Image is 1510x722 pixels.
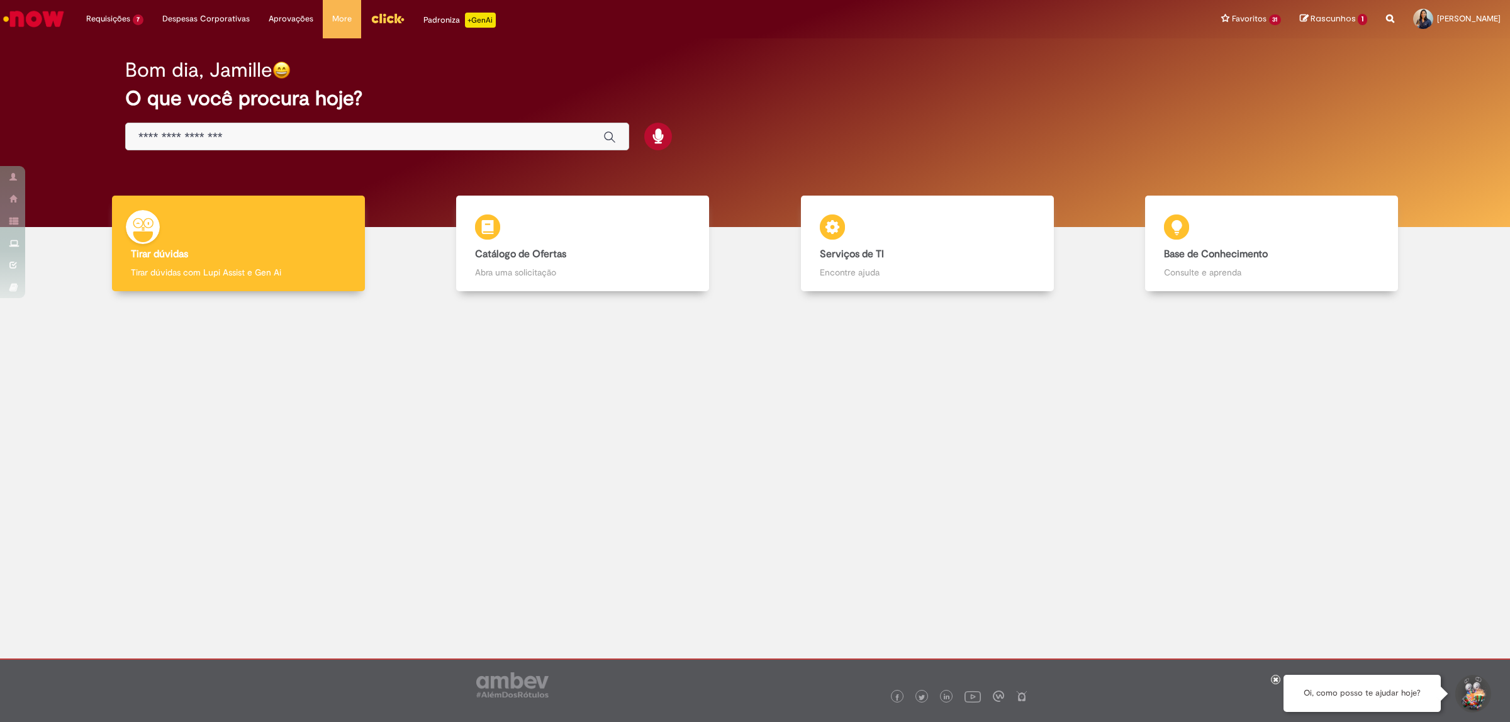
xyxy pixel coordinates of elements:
span: Rascunhos [1311,13,1356,25]
p: +GenAi [465,13,496,28]
img: logo_footer_naosei.png [1016,691,1027,702]
span: [PERSON_NAME] [1437,13,1501,24]
img: logo_footer_facebook.png [894,694,900,701]
p: Consulte e aprenda [1164,266,1379,279]
a: Catálogo de Ofertas Abra uma solicitação [411,196,756,292]
img: logo_footer_twitter.png [919,694,925,701]
span: 1 [1358,14,1367,25]
b: Tirar dúvidas [131,248,188,260]
a: Tirar dúvidas Tirar dúvidas com Lupi Assist e Gen Ai [66,196,411,292]
span: Aprovações [269,13,313,25]
a: Serviços de TI Encontre ajuda [755,196,1100,292]
img: logo_footer_ambev_rotulo_gray.png [476,672,549,697]
h2: O que você procura hoje? [125,87,1385,109]
b: Serviços de TI [820,248,884,260]
p: Encontre ajuda [820,266,1035,279]
span: Despesas Corporativas [162,13,250,25]
h2: Bom dia, Jamille [125,59,272,81]
button: Iniciar Conversa de Suporte [1453,675,1491,713]
span: Requisições [86,13,130,25]
span: 31 [1269,14,1282,25]
b: Base de Conhecimento [1164,248,1268,260]
img: click_logo_yellow_360x200.png [371,9,405,28]
img: logo_footer_youtube.png [965,688,981,704]
img: ServiceNow [1,6,66,31]
b: Catálogo de Ofertas [475,248,566,260]
span: Favoritos [1232,13,1267,25]
p: Tirar dúvidas com Lupi Assist e Gen Ai [131,266,346,279]
div: Padroniza [423,13,496,28]
span: More [332,13,352,25]
span: 7 [133,14,143,25]
a: Base de Conhecimento Consulte e aprenda [1100,196,1445,292]
p: Abra uma solicitação [475,266,690,279]
a: Rascunhos [1300,13,1367,25]
img: logo_footer_workplace.png [993,691,1004,702]
img: logo_footer_linkedin.png [944,694,950,701]
img: happy-face.png [272,61,291,79]
div: Oi, como posso te ajudar hoje? [1283,675,1441,712]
